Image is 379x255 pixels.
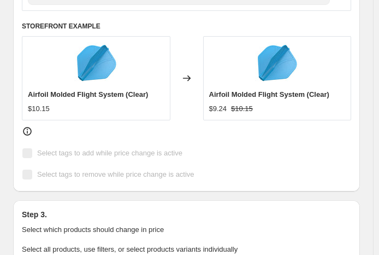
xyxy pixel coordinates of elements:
span: Airfoil Molded Flight System (Clear) [28,90,148,98]
span: Airfoil Molded Flight System (Clear) [209,90,329,98]
p: Select which products should change in price [22,224,351,235]
span: Select all products, use filters, or select products variants individually [22,245,238,253]
img: rf116-1_80x.jpg [74,42,118,86]
div: $9.24 [209,103,227,114]
span: Select tags to remove while price change is active [37,170,194,178]
span: Select tags to add while price change is active [37,149,182,157]
div: $10.15 [28,103,50,114]
strike: $10.15 [231,103,253,114]
img: rf116-1_80x.jpg [255,42,299,86]
h6: STOREFRONT EXAMPLE [22,22,351,31]
h2: Step 3. [22,209,351,220]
